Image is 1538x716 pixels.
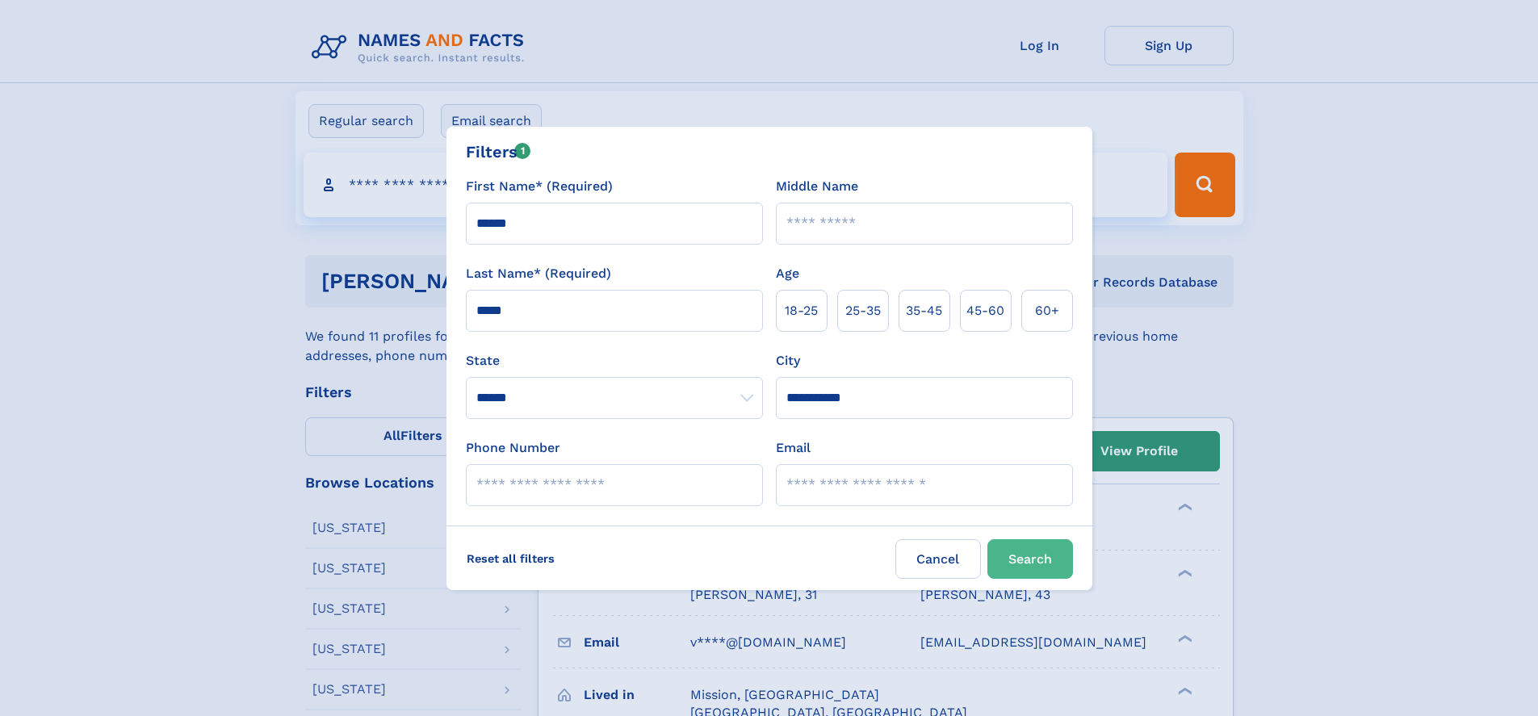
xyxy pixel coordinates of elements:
label: Age [776,264,799,283]
button: Search [987,539,1073,579]
label: First Name* (Required) [466,177,613,196]
label: State [466,351,763,371]
label: Middle Name [776,177,858,196]
span: 35‑45 [906,301,942,320]
span: 25‑35 [845,301,881,320]
span: 45‑60 [966,301,1004,320]
span: 18‑25 [785,301,818,320]
label: Phone Number [466,438,560,458]
label: Email [776,438,811,458]
label: Cancel [895,539,981,579]
label: Last Name* (Required) [466,264,611,283]
div: Filters [466,140,531,164]
label: City [776,351,800,371]
span: 60+ [1035,301,1059,320]
label: Reset all filters [456,539,565,578]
